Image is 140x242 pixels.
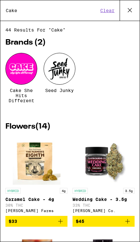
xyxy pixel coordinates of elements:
p: 33% THC [73,203,135,207]
img: Lowell Farms - Caramel Cake - 4g [13,137,60,185]
a: Open page for Wedding Cake - 3.5g from Claybourne Co. [73,137,135,216]
p: 30% THC [5,203,67,207]
p: 3.5g [123,188,135,194]
input: Search the Eaze menu [5,8,98,13]
a: Open page for Caramel Cake - 4g from Lowell Farms [5,137,67,216]
p: HYBRID [73,188,88,194]
span: Hi. Need any help? [4,5,52,11]
button: Add to bag [5,216,67,227]
button: Add to bag [73,216,135,227]
div: [PERSON_NAME] Co. [73,209,135,213]
span: 44 results for "Cake" [5,27,135,32]
span: Seed Junky [45,88,74,93]
p: Caramel Cake - 4g [5,197,67,202]
p: HYBRID [5,188,21,194]
p: 4g [60,188,67,194]
span: $33 [9,219,17,224]
h2: Brands ( 2 ) [5,39,135,46]
span: Cake She Hits Different [5,88,37,103]
button: Clear [98,8,116,13]
h2: Flowers ( 14 ) [5,123,135,131]
span: $45 [76,219,84,224]
img: Claybourne Co. - Wedding Cake - 3.5g [80,137,128,185]
div: [PERSON_NAME] Farms [5,209,67,213]
p: Wedding Cake - 3.5g [73,197,135,202]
